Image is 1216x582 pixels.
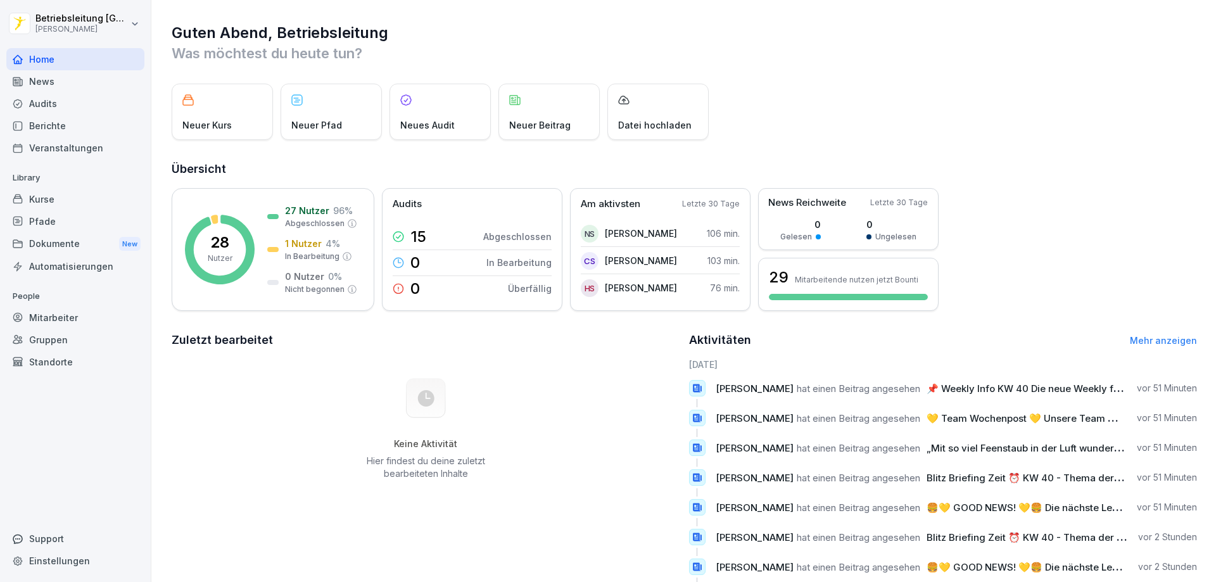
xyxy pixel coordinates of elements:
span: [PERSON_NAME] [716,561,794,573]
a: Mehr anzeigen [1130,335,1197,346]
span: hat einen Beitrag angesehen [797,531,920,543]
p: [PERSON_NAME] [605,227,677,240]
p: Abgeschlossen [483,230,552,243]
p: Neuer Kurs [182,118,232,132]
span: [PERSON_NAME] [716,531,794,543]
p: Hier findest du deine zuletzt bearbeiteten Inhalte [362,455,490,480]
p: Neuer Pfad [291,118,342,132]
span: hat einen Beitrag angesehen [797,442,920,454]
p: Neuer Beitrag [509,118,571,132]
a: Mitarbeiter [6,307,144,329]
p: Gelesen [780,231,812,243]
p: vor 2 Stunden [1138,531,1197,543]
p: 0 [410,255,420,270]
p: 15 [410,229,426,244]
p: Nicht begonnen [285,284,345,295]
p: 0 [866,218,916,231]
h6: [DATE] [689,358,1198,371]
p: [PERSON_NAME] [35,25,128,34]
p: 0 % [328,270,342,283]
p: 0 [780,218,821,231]
p: Nutzer [208,253,232,264]
a: Gruppen [6,329,144,351]
p: 0 Nutzer [285,270,324,283]
h1: Guten Abend, Betriebsleitung [172,23,1197,43]
p: Letzte 30 Tage [682,198,740,210]
div: CS [581,252,598,270]
p: 0 [410,281,420,296]
p: vor 51 Minuten [1137,471,1197,484]
p: [PERSON_NAME] [605,254,677,267]
p: Neues Audit [400,118,455,132]
h3: 29 [769,267,788,288]
p: vor 51 Minuten [1137,441,1197,454]
div: Dokumente [6,232,144,256]
p: News Reichweite [768,196,846,210]
p: Abgeschlossen [285,218,345,229]
div: HS [581,279,598,297]
span: [PERSON_NAME] [716,472,794,484]
div: Berichte [6,115,144,137]
span: hat einen Beitrag angesehen [797,412,920,424]
a: DokumenteNew [6,232,144,256]
a: Pfade [6,210,144,232]
div: New [119,237,141,251]
p: vor 2 Stunden [1138,560,1197,573]
a: Kurse [6,188,144,210]
span: [PERSON_NAME] [716,442,794,454]
p: 106 min. [707,227,740,240]
span: [PERSON_NAME] [716,383,794,395]
a: Veranstaltungen [6,137,144,159]
h2: Zuletzt bearbeitet [172,331,680,349]
h2: Übersicht [172,160,1197,178]
p: Überfällig [508,282,552,295]
a: News [6,70,144,92]
span: [PERSON_NAME] [716,502,794,514]
p: vor 51 Minuten [1137,382,1197,395]
p: Was möchtest du heute tun? [172,43,1197,63]
p: 76 min. [710,281,740,294]
p: Audits [393,197,422,212]
p: Datei hochladen [618,118,692,132]
h5: Keine Aktivität [362,438,490,450]
p: Am aktivsten [581,197,640,212]
span: hat einen Beitrag angesehen [797,502,920,514]
a: Einstellungen [6,550,144,572]
p: 28 [210,235,229,250]
p: 4 % [326,237,340,250]
span: hat einen Beitrag angesehen [797,383,920,395]
a: Standorte [6,351,144,373]
p: Ungelesen [875,231,916,243]
p: 1 Nutzer [285,237,322,250]
p: vor 51 Minuten [1137,501,1197,514]
p: In Bearbeitung [486,256,552,269]
p: In Bearbeitung [285,251,339,262]
p: 96 % [333,204,353,217]
p: 103 min. [707,254,740,267]
span: hat einen Beitrag angesehen [797,561,920,573]
p: Mitarbeitende nutzen jetzt Bounti [795,275,918,284]
p: Betriebsleitung [GEOGRAPHIC_DATA] [35,13,128,24]
a: Home [6,48,144,70]
p: Library [6,168,144,188]
span: hat einen Beitrag angesehen [797,472,920,484]
p: 27 Nutzer [285,204,329,217]
a: Automatisierungen [6,255,144,277]
p: Letzte 30 Tage [870,197,928,208]
p: People [6,286,144,307]
p: vor 51 Minuten [1137,412,1197,424]
span: [PERSON_NAME] [716,412,794,424]
p: [PERSON_NAME] [605,281,677,294]
div: NS [581,225,598,243]
a: Audits [6,92,144,115]
div: Support [6,528,144,550]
